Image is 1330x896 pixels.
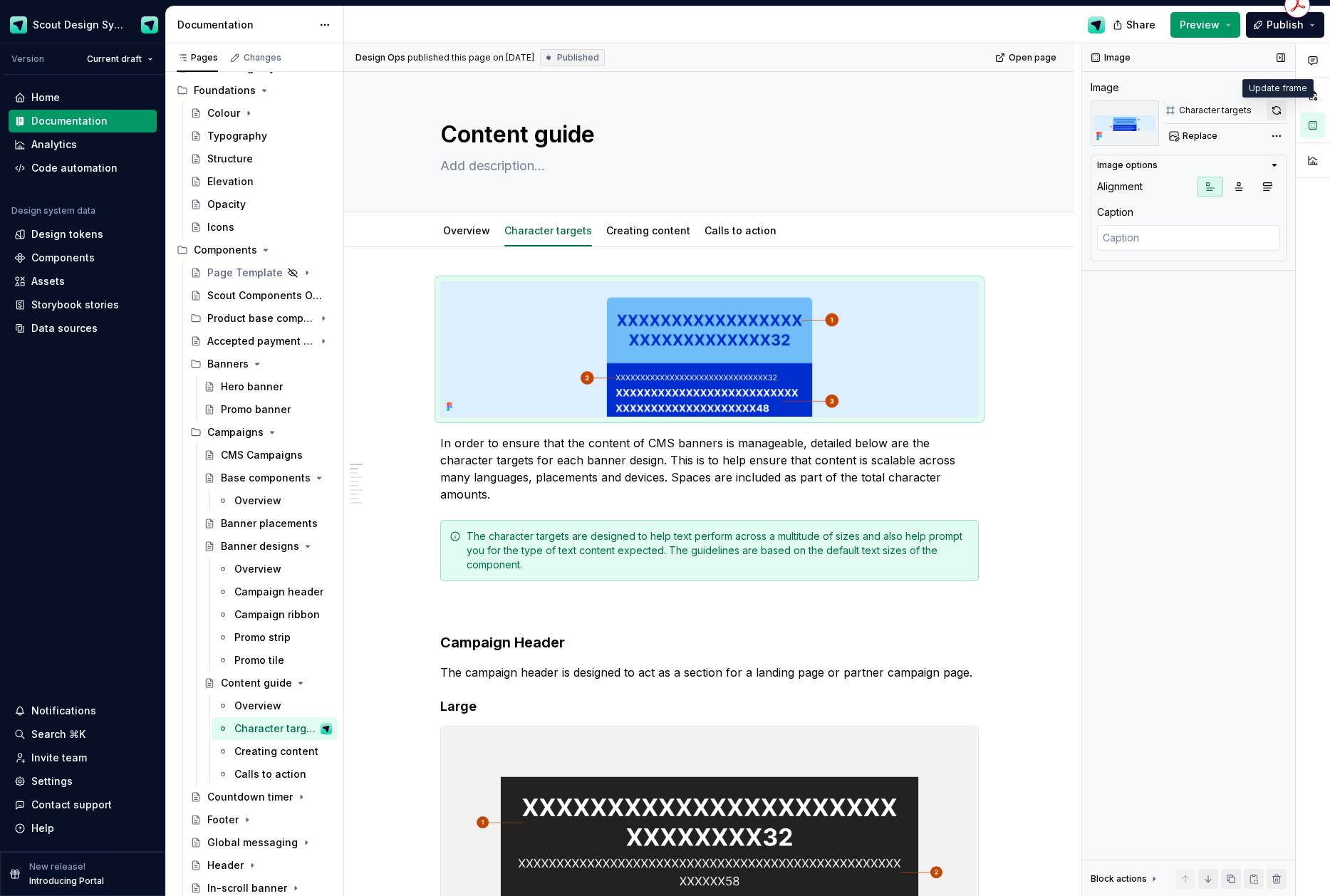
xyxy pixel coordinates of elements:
div: Changes [244,52,281,63]
div: Scout Design System [33,18,124,32]
div: Footer [207,813,239,827]
button: Share [1106,12,1165,38]
span: Publish [1267,18,1304,32]
a: Promo strip [212,626,338,649]
div: Settings [31,774,73,788]
div: Image [1091,80,1119,95]
span: Current draft [87,53,142,65]
a: Promo tile [212,649,338,672]
a: Assets [9,270,157,293]
div: Block actions [1091,873,1147,885]
div: Alignment [1097,179,1143,194]
span: Design Ops [355,52,405,63]
div: Caption [1097,205,1133,219]
div: published this page on [DATE] [407,52,534,63]
a: Code automation [9,157,157,179]
div: Icons [207,220,234,234]
div: Banner designs [221,539,299,553]
span: Replace [1183,130,1217,142]
div: Product base components [207,311,315,325]
a: Design tokens [9,223,157,246]
div: Assets [31,274,65,288]
div: CMS Campaigns [221,448,303,462]
div: Header [207,858,244,872]
a: Open page [991,48,1063,68]
a: Overview [212,694,338,717]
button: Scout Design SystemDesign Ops [3,9,162,40]
a: Campaign header [212,580,338,603]
div: Opacity [207,197,246,212]
div: Banner placements [221,516,318,531]
a: Banner placements [198,512,338,535]
p: The campaign header is designed to act as a section for a landing page or partner campaign page. [440,664,979,681]
a: Accepted payment types [185,330,338,353]
div: Storybook stories [31,298,119,312]
div: Data sources [31,321,98,335]
a: Structure [185,147,338,170]
div: Documentation [31,114,108,128]
a: Opacity [185,193,338,216]
div: Promo tile [234,653,284,667]
h4: Large [440,698,979,715]
a: Overview [212,558,338,580]
div: Character targets [1179,105,1252,116]
div: Promo strip [234,630,291,645]
div: Components [194,243,257,257]
a: Banner designs [198,535,338,558]
div: Product base components [185,307,338,330]
div: Design tokens [31,227,103,241]
div: Creating content [601,215,696,245]
div: Foundations [194,83,256,98]
span: Published [557,52,599,63]
div: Home [31,90,60,105]
div: Documentation [177,18,312,32]
button: Image options [1097,160,1280,171]
div: Campaigns [207,425,264,439]
div: Image options [1097,160,1158,171]
span: Open page [1009,52,1056,63]
div: Overview [234,494,281,508]
div: Campaigns [185,421,338,444]
h3: Campaign Header [440,632,979,652]
a: Analytics [9,133,157,156]
a: Storybook stories [9,293,157,316]
a: Colour [185,102,338,125]
div: In-scroll banner [207,881,287,895]
a: Data sources [9,317,157,340]
div: Overview [437,215,496,245]
div: Character targets [499,215,598,245]
div: Campaign header [234,585,323,599]
img: 4fa0284f-0cd1-4c20-a3f0-d439c1a6bad8.png [1091,100,1159,146]
div: Campaign ribbon [234,608,320,622]
button: Search ⌘K [9,723,157,746]
div: Analytics [31,137,77,152]
div: Global messaging [207,835,298,850]
a: CMS Campaigns [198,444,338,467]
a: Icons [185,216,338,239]
button: Replace [1165,126,1224,146]
div: Scout Components Overview [207,288,325,303]
div: Banners [207,357,249,371]
p: Introducing Portal [29,875,104,887]
div: Components [31,251,95,265]
a: Home [9,86,157,109]
div: Promo banner [221,402,291,417]
a: Header [185,854,338,877]
span: Share [1126,18,1155,32]
a: Typography [185,125,338,147]
div: Invite team [31,751,87,765]
div: Version [11,53,44,65]
div: Base components [221,471,311,485]
div: Accepted payment types [207,334,315,348]
img: Design Ops [1088,16,1105,33]
a: Documentation [9,110,157,132]
a: Character targetsDesign Ops [212,717,338,740]
div: Update frame [1242,79,1314,98]
a: Overview [443,224,490,236]
a: Calls to action [212,763,338,786]
div: Creating content [234,744,318,759]
div: Code automation [31,161,118,175]
button: Help [9,817,157,840]
div: Help [31,821,54,835]
div: The character targets are designed to help text perform across a multitude of sizes and also help... [467,529,970,572]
